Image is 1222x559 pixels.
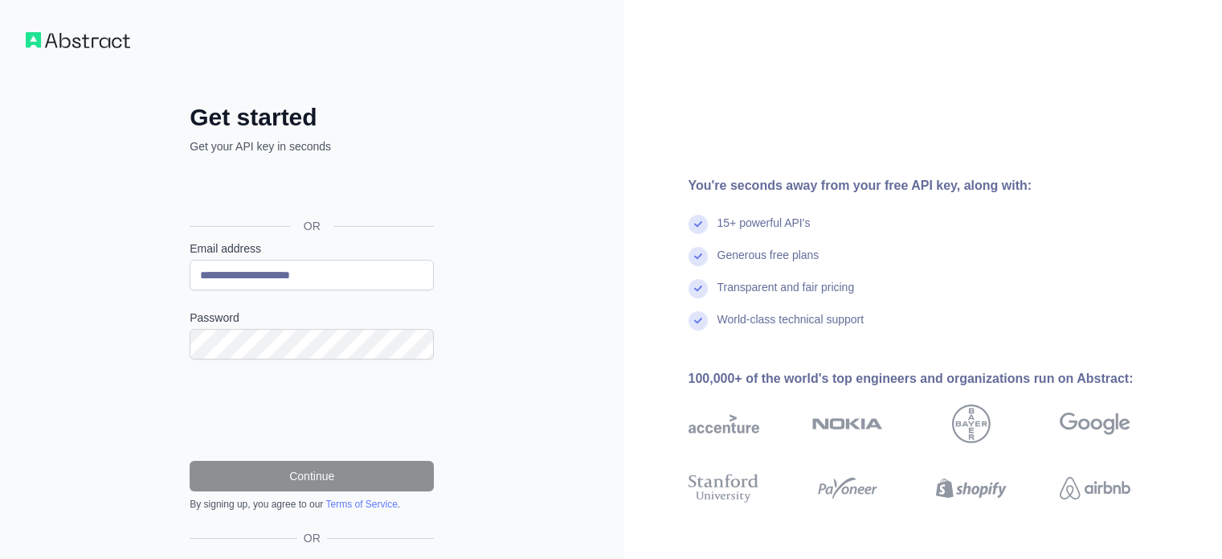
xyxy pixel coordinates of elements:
div: 15+ powerful API's [717,215,811,247]
img: bayer [952,405,991,443]
img: stanford university [689,471,759,506]
div: You're seconds away from your free API key, along with: [689,176,1182,195]
button: Continue [190,461,434,491]
iframe: Sign in with Google Button [182,172,439,208]
img: nokia [812,405,883,443]
label: Email address [190,240,434,257]
div: By signing up, you agree to our . [190,498,434,511]
p: Get your API key in seconds [190,138,434,154]
img: airbnb [1060,471,1130,506]
img: check mark [689,279,708,298]
span: OR [297,530,327,546]
h2: Get started [190,103,434,132]
span: OR [291,218,333,234]
div: Generous free plans [717,247,819,279]
img: check mark [689,311,708,331]
img: check mark [689,247,708,266]
img: Workflow [26,32,130,48]
div: World-class technical support [717,311,864,343]
img: payoneer [812,471,883,506]
div: 100,000+ of the world's top engineers and organizations run on Abstract: [689,369,1182,388]
img: shopify [936,471,1007,506]
label: Password [190,310,434,326]
img: check mark [689,215,708,234]
iframe: reCAPTCHA [190,379,434,442]
img: google [1060,405,1130,443]
img: accenture [689,405,759,443]
a: Terms of Service [325,499,397,510]
div: Transparent and fair pricing [717,279,855,311]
